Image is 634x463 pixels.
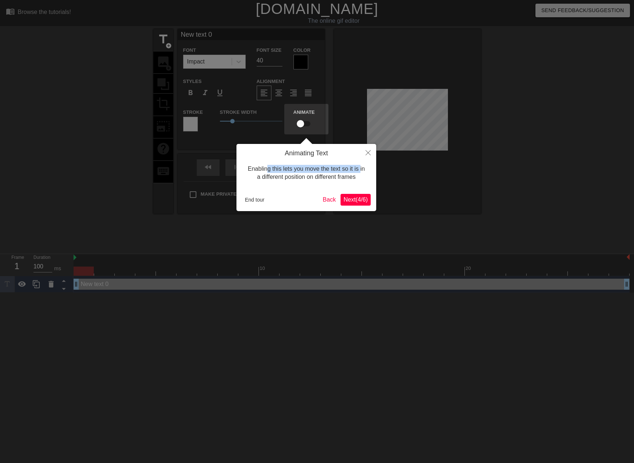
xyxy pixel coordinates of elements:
[343,196,368,203] span: Next ( 4 / 6 )
[320,194,339,206] button: Back
[242,158,371,189] div: Enabling this lets you move the text so it is in a different position on different frames
[242,194,267,205] button: End tour
[341,194,371,206] button: Next
[360,144,376,161] button: Close
[242,149,371,158] h4: Animating Text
